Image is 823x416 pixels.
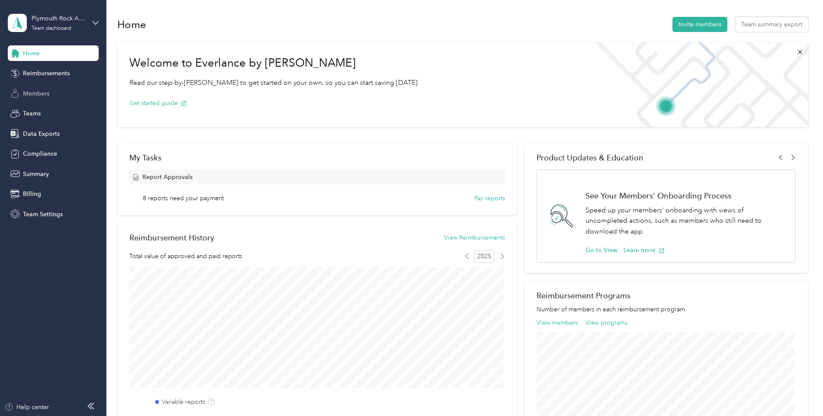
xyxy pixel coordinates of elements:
[23,89,49,98] span: Members
[129,252,242,261] span: Total value of approved and paid reports
[444,233,505,242] button: View Reimbursements
[23,49,40,58] span: Home
[586,42,808,127] img: Welcome to everlance
[129,233,214,242] h2: Reimbursement History
[23,210,63,219] span: Team Settings
[624,246,665,255] button: Learn more
[162,397,205,406] label: Variable reports
[32,26,71,31] div: Team dashboard
[585,318,627,327] button: View programs
[143,194,224,203] span: 8 reports need your payment
[5,403,49,412] button: Help center
[735,17,808,32] button: Team summary export
[23,109,41,118] span: Teams
[23,129,60,138] span: Data Exports
[537,153,643,162] span: Product Updates & Education
[537,305,796,314] p: Number of members in each reimbursement program.
[32,14,86,23] div: Plymouth Rock Assurance
[117,20,146,29] h1: Home
[129,56,419,70] h1: Welcome to Everlance by [PERSON_NAME]
[129,153,505,162] div: My Tasks
[585,191,786,200] h1: See Your Members' Onboarding Process
[23,170,49,179] span: Summary
[585,246,617,255] button: Go to View
[672,17,727,32] button: Invite members
[129,77,419,88] p: Read our step-by-[PERSON_NAME] to get started on your own, so you can start saving [DATE].
[23,149,57,158] span: Compliance
[474,250,495,263] span: 2025
[474,194,505,203] button: Pay reports
[129,99,187,108] button: Get started guide
[775,368,823,416] iframe: Everlance-gr Chat Button Frame
[23,189,41,198] span: Billing
[537,291,796,300] h2: Reimbursement Programs
[537,318,578,327] button: View members
[142,173,193,182] span: Report Approvals
[585,205,786,237] p: Speed up your members' onboarding with views of uncompleted actions, such as members who still ne...
[23,69,70,78] span: Reimbursements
